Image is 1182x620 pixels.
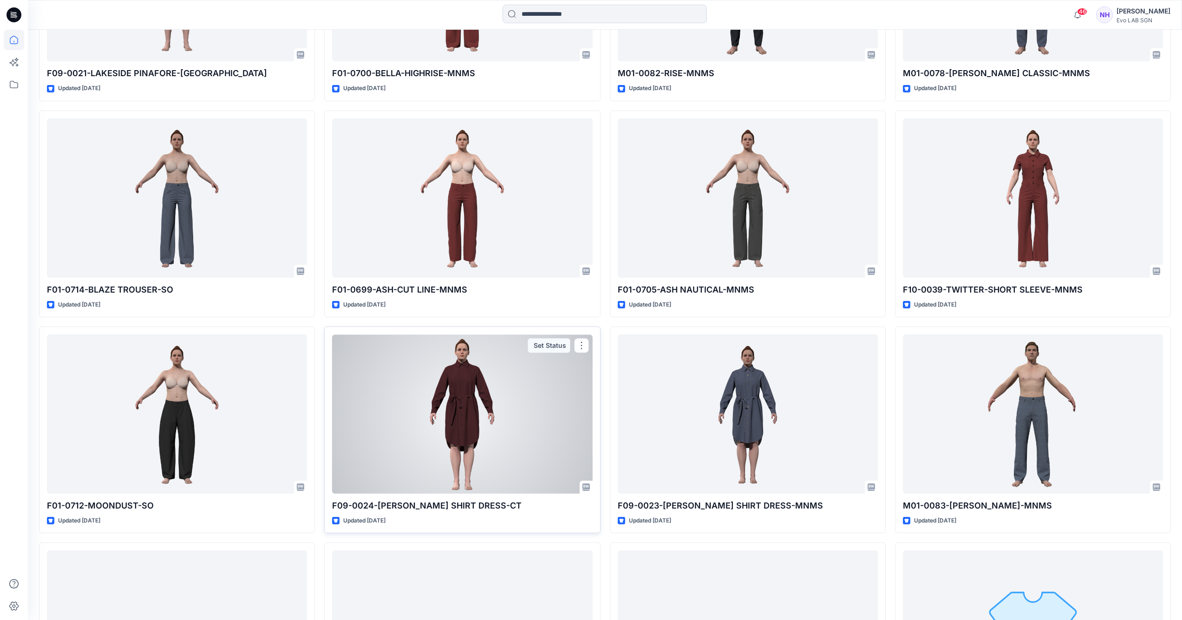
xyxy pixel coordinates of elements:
a: F09-0024-JEANIE SHIRT DRESS-CT [332,334,592,494]
a: F09-0023-JEANIE SHIRT DRESS-MNMS [618,334,878,494]
p: F01-0712-MOONDUST-SO [47,499,307,512]
p: F01-0699-ASH-CUT LINE-MNMS [332,283,592,296]
a: F01-0714-BLAZE TROUSER-SO [47,118,307,278]
a: F01-0705-ASH NAUTICAL-MNMS [618,118,878,278]
p: F09-0024-[PERSON_NAME] SHIRT DRESS-CT [332,499,592,512]
p: Updated [DATE] [58,84,100,93]
a: F01-0712-MOONDUST-SO [47,334,307,494]
p: M01-0083-[PERSON_NAME]-MNMS [903,499,1163,512]
p: Updated [DATE] [629,516,671,526]
p: Updated [DATE] [58,516,100,526]
p: Updated [DATE] [914,84,956,93]
a: M01-0083-LOOM CARPENTER-MNMS [903,334,1163,494]
p: Updated [DATE] [914,300,956,310]
p: F01-0705-ASH NAUTICAL-MNMS [618,283,878,296]
div: [PERSON_NAME] [1117,6,1170,17]
p: F01-0714-BLAZE TROUSER-SO [47,283,307,296]
p: Updated [DATE] [58,300,100,310]
div: Evo LAB SGN [1117,17,1170,24]
div: NH [1096,7,1113,23]
p: Updated [DATE] [629,84,671,93]
a: F10-0039-TWITTER-SHORT SLEEVE-MNMS [903,118,1163,278]
a: F01-0699-ASH-CUT LINE-MNMS [332,118,592,278]
p: Updated [DATE] [914,516,956,526]
span: 46 [1077,8,1087,15]
p: Updated [DATE] [343,84,385,93]
p: F01-0700-BELLA-HIGHRISE-MNMS [332,67,592,80]
p: F09-0021-LAKESIDE PINAFORE-[GEOGRAPHIC_DATA] [47,67,307,80]
p: Updated [DATE] [343,300,385,310]
p: F10-0039-TWITTER-SHORT SLEEVE-MNMS [903,283,1163,296]
p: Updated [DATE] [629,300,671,310]
p: M01-0082-RISE-MNMS [618,67,878,80]
p: Updated [DATE] [343,516,385,526]
p: M01-0078-[PERSON_NAME] CLASSIC-MNMS [903,67,1163,80]
p: F09-0023-[PERSON_NAME] SHIRT DRESS-MNMS [618,499,878,512]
